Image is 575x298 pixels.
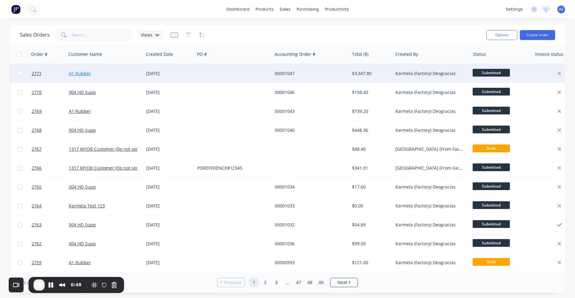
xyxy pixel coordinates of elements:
span: 2771 [32,70,42,77]
span: Draft [473,258,510,266]
div: 00001033 [275,203,344,209]
div: Karmela (Factory) Deogracias [395,184,464,190]
div: POREFERENCE#12345 [197,165,266,171]
div: $448.36 [352,127,389,133]
span: 2769 [32,108,42,114]
div: $121.00 [352,260,389,266]
a: 004 HD Supp [69,241,96,247]
a: 2767 [32,140,69,158]
a: Previous page [217,279,245,286]
span: Views [141,32,153,38]
div: PO # [197,51,207,57]
div: 00001040 [275,127,344,133]
span: 2767 [32,146,42,152]
div: [DATE] [146,203,192,209]
div: [DATE] [146,146,192,152]
a: 2770 [32,83,69,102]
div: [GEOGRAPHIC_DATA] (From Factory) Loteria [395,165,464,171]
a: 2764 [32,197,69,215]
h1: Sales Orders [20,32,50,38]
img: Factory [11,5,20,14]
a: Page 47 [294,278,303,287]
div: Karmela (Factory) Deogracias [395,89,464,96]
div: $54.89 [352,222,389,228]
span: Submitted [473,107,510,114]
button: Options [486,30,517,40]
a: 2759 [32,253,69,272]
a: A1 Rubber [69,70,91,76]
div: [DATE] [146,241,192,247]
div: Customer Name [68,51,102,57]
span: AS [559,7,564,12]
div: productivity [322,5,352,14]
div: $99.00 [352,241,389,247]
div: [GEOGRAPHIC_DATA] (From Factory) Loteria [395,146,464,152]
span: 2763 [32,222,42,228]
a: Page 48 [305,278,314,287]
div: settings [503,5,526,14]
div: Karmela (Factory) Deogracias [395,203,464,209]
div: $158.40 [352,89,389,96]
a: 1317 MYOB Customer (Do not send) [69,165,143,171]
div: [DATE] [146,165,192,171]
a: Page 2 [261,278,270,287]
input: Search... [72,29,132,41]
div: Invoice status [535,51,564,57]
span: 2770 [32,89,42,96]
div: Karmela (Factory) Deogracias [395,108,464,114]
div: 00001036 [275,241,344,247]
div: 00001034 [275,184,344,190]
span: 2766 [32,165,42,171]
div: $3,347.80 [352,70,389,77]
span: Submitted [473,182,510,190]
div: $739.20 [352,108,389,114]
a: Jump forward [283,278,292,287]
div: [DATE] [146,70,192,77]
span: Submitted [473,88,510,96]
div: purchasing [294,5,322,14]
span: 2762 [32,241,42,247]
div: [DATE] [146,260,192,266]
div: [DATE] [146,184,192,190]
div: Karmela (Factory) Deogracias [395,260,464,266]
div: 00001046 [275,89,344,96]
div: $17.60 [352,184,389,190]
div: Accounting Order # [274,51,315,57]
div: $341.01 [352,165,389,171]
span: Submitted [473,126,510,133]
div: 00001047 [275,70,344,77]
div: Order # [31,51,47,57]
div: Karmela (Factory) Deogracias [395,127,464,133]
div: 00000993 [275,260,344,266]
span: Previous [224,279,242,286]
div: Karmela (Factory) Deogracias [395,222,464,228]
a: A1 Rubber [69,260,91,265]
div: [DATE] [146,222,192,228]
div: products [252,5,277,14]
a: Karmela Test 123 [69,203,105,209]
span: Submitted [473,239,510,247]
span: Submitted [473,201,510,209]
a: 2769 [32,102,69,121]
a: dashboard [223,5,252,14]
span: Draft [473,145,510,152]
div: [DATE] [146,127,192,133]
a: Next page [330,279,358,286]
span: Next [337,279,347,286]
a: 2763 [32,216,69,234]
a: 2762 [32,234,69,253]
div: sales [277,5,294,14]
span: Submitted [473,69,510,77]
a: 004 HD Supp [69,89,96,95]
a: 004 HD Supp [69,184,96,190]
a: 004 HD Supp [69,127,96,133]
ul: Pagination [215,278,360,287]
span: 2764 [32,203,42,209]
a: 2768 [32,121,69,140]
div: 00001043 [275,108,344,114]
div: Status [473,51,486,57]
a: 004 HD Supp [69,222,96,228]
div: Total ($) [352,51,368,57]
span: 2768 [32,127,42,133]
div: $48.40 [352,146,389,152]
